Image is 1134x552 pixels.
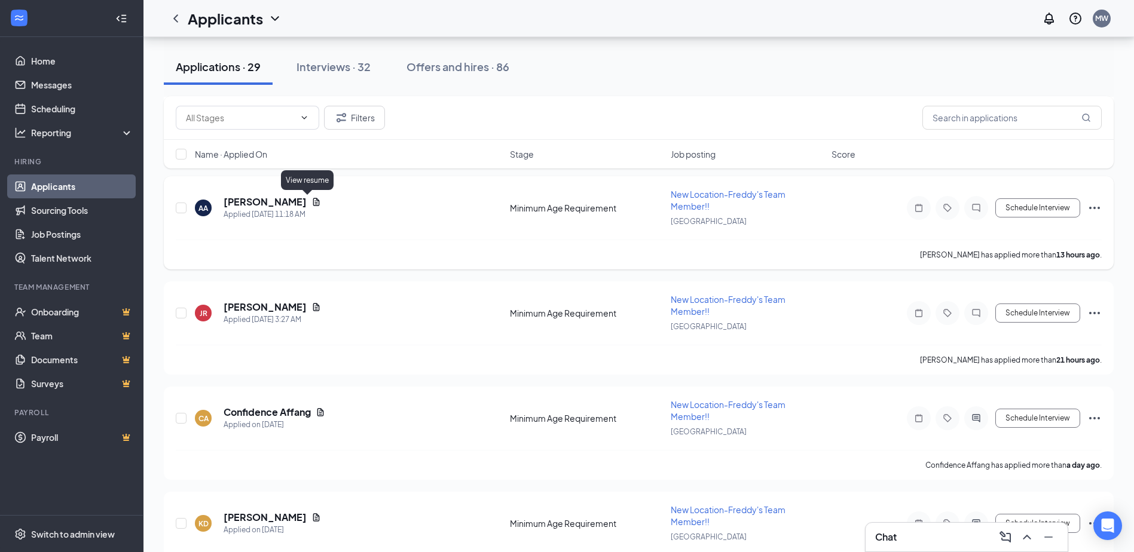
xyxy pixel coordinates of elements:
[995,514,1080,533] button: Schedule Interview
[268,11,282,26] svg: ChevronDown
[969,413,983,423] svg: ActiveChat
[940,519,955,528] svg: Tag
[14,282,131,292] div: Team Management
[334,111,349,125] svg: Filter
[912,203,926,213] svg: Note
[922,106,1102,130] input: Search in applications
[510,412,664,424] div: Minimum Age Requirement
[198,519,209,529] div: KD
[31,222,133,246] a: Job Postings
[996,528,1015,547] button: ComposeMessage
[1017,528,1037,547] button: ChevronUp
[995,198,1080,217] button: Schedule Interview
[316,407,325,417] svg: Document
[671,504,785,527] span: New Location-Freddy's Team Member!!
[31,246,133,270] a: Talent Network
[1087,201,1102,215] svg: Ellipses
[1087,411,1102,425] svg: Ellipses
[1041,530,1056,544] svg: Minimize
[671,322,747,331] span: [GEOGRAPHIC_DATA]
[31,348,133,372] a: DocumentsCrown
[671,294,785,317] span: New Location-Freddy's Team Member!!
[969,519,983,528] svg: ActiveChat
[912,519,926,528] svg: Note
[671,189,785,211] span: New Location-Freddy's Team Member!!
[1020,530,1034,544] svg: ChevronUp
[31,97,133,121] a: Scheduling
[995,303,1080,323] button: Schedule Interview
[224,195,307,208] h5: [PERSON_NAME]
[995,409,1080,428] button: Schedule Interview
[311,513,321,522] svg: Document
[1066,461,1100,470] b: a day ago
[671,148,716,160] span: Job posting
[671,399,785,422] span: New Location-Freddy's Team Member!!
[406,59,509,74] div: Offers and hires · 86
[510,517,664,529] div: Minimum Age Requirement
[14,157,131,167] div: Hiring
[324,106,385,130] button: Filter Filters
[969,203,983,213] svg: ChatInactive
[224,511,307,524] h5: [PERSON_NAME]
[224,524,321,536] div: Applied on [DATE]
[311,302,321,312] svg: Document
[912,413,926,423] svg: Note
[1095,13,1108,23] div: MW
[998,530,1013,544] svg: ComposeMessage
[1056,355,1100,364] b: 21 hours ago
[1056,250,1100,259] b: 13 hours ago
[1087,306,1102,320] svg: Ellipses
[1068,11,1083,26] svg: QuestionInfo
[198,413,209,424] div: CA
[224,208,321,220] div: Applied [DATE] 11:18 AM
[311,197,321,207] svg: Document
[299,113,309,122] svg: ChevronDown
[925,460,1102,470] p: Confidence Affang has applied more than .
[31,127,134,139] div: Reporting
[940,308,955,318] svg: Tag
[188,8,263,29] h1: Applicants
[1081,113,1091,122] svg: MagnifyingGlass
[969,308,983,318] svg: ChatInactive
[31,174,133,198] a: Applicants
[920,250,1102,260] p: [PERSON_NAME] has applied more than .
[912,308,926,318] svg: Note
[940,203,955,213] svg: Tag
[198,203,208,213] div: AA
[31,528,115,540] div: Switch to admin view
[920,355,1102,365] p: [PERSON_NAME] has applied more than .
[14,407,131,418] div: Payroll
[510,202,664,214] div: Minimum Age Requirement
[169,11,183,26] svg: ChevronLeft
[1042,11,1056,26] svg: Notifications
[875,530,897,544] h3: Chat
[14,528,26,540] svg: Settings
[31,198,133,222] a: Sourcing Tools
[224,300,307,314] h5: [PERSON_NAME]
[31,300,133,324] a: OnboardingCrown
[297,59,371,74] div: Interviews · 32
[115,13,127,24] svg: Collapse
[671,532,747,541] span: [GEOGRAPHIC_DATA]
[195,148,267,160] span: Name · Applied On
[13,12,25,24] svg: WorkstreamLogo
[200,308,207,318] div: JR
[1093,511,1122,540] div: Open Intercom Messenger
[31,324,133,348] a: TeamCrown
[14,127,26,139] svg: Analysis
[176,59,261,74] div: Applications · 29
[224,419,325,431] div: Applied on [DATE]
[281,170,334,190] div: View resume
[31,73,133,97] a: Messages
[671,217,747,226] span: [GEOGRAPHIC_DATA]
[31,425,133,449] a: PayrollCrown
[31,49,133,73] a: Home
[671,427,747,436] span: [GEOGRAPHIC_DATA]
[224,406,311,419] h5: Confidence Affang
[832,148,855,160] span: Score
[224,314,321,326] div: Applied [DATE] 3:27 AM
[1087,516,1102,530] svg: Ellipses
[510,307,664,319] div: Minimum Age Requirement
[1039,528,1058,547] button: Minimize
